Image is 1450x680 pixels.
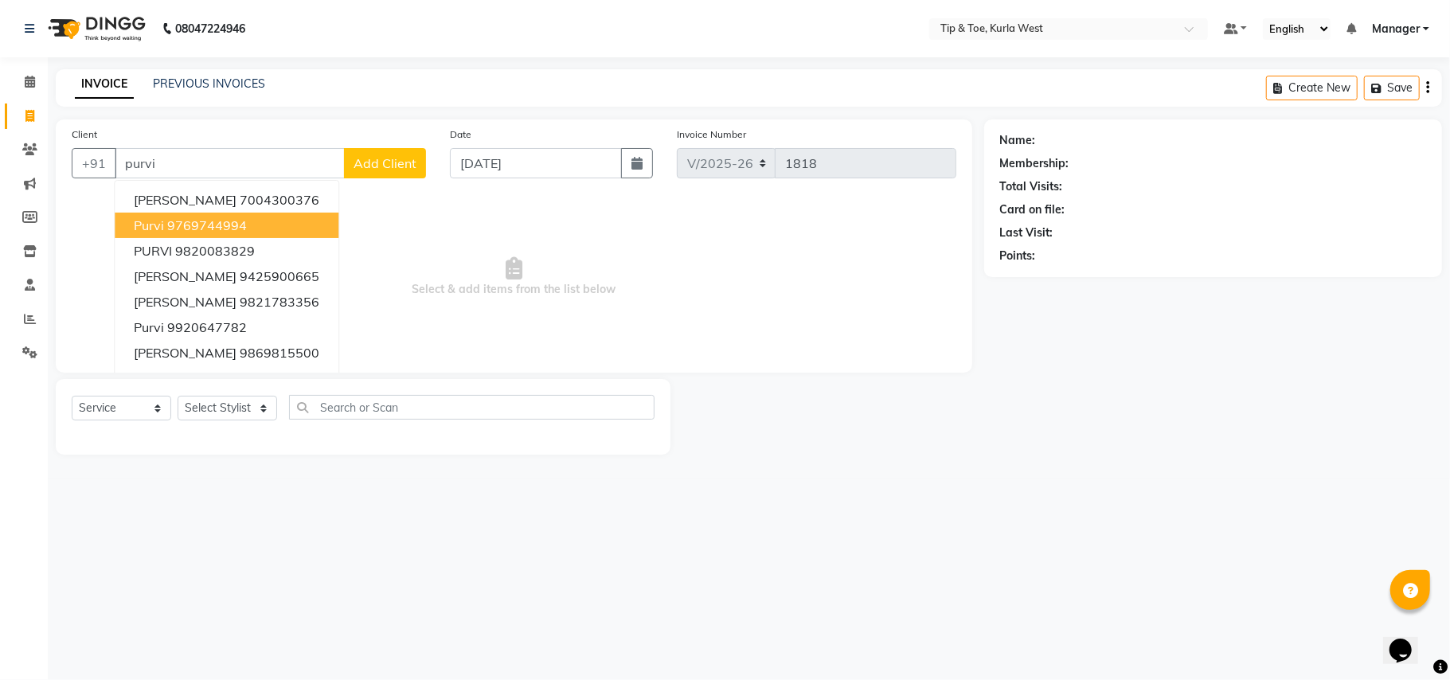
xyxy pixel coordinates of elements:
[134,319,164,335] span: Purvi
[72,148,116,178] button: +91
[134,243,172,259] span: PURVI
[167,217,247,233] ngb-highlight: 9769744994
[354,155,416,171] span: Add Client
[115,148,345,178] input: Search by Name/Mobile/Email/Code
[72,127,97,142] label: Client
[134,192,236,208] span: [PERSON_NAME]
[72,197,956,357] span: Select & add items from the list below
[75,70,134,99] a: INVOICE
[240,268,319,284] ngb-highlight: 9425900665
[677,127,746,142] label: Invoice Number
[1000,178,1063,195] div: Total Visits:
[134,345,236,361] span: [PERSON_NAME]
[240,294,319,310] ngb-highlight: 9821783356
[153,76,265,91] a: PREVIOUS INVOICES
[1000,132,1036,149] div: Name:
[134,294,236,310] span: [PERSON_NAME]
[1000,155,1069,172] div: Membership:
[1372,21,1420,37] span: Manager
[134,217,164,233] span: Purvi
[134,370,164,386] span: Purvi
[175,6,245,51] b: 08047224946
[167,319,247,335] ngb-highlight: 9920647782
[134,268,236,284] span: [PERSON_NAME]
[167,370,247,386] ngb-highlight: 8082106161
[41,6,150,51] img: logo
[1383,616,1434,664] iframe: chat widget
[289,395,655,420] input: Search or Scan
[344,148,426,178] button: Add Client
[1000,201,1065,218] div: Card on file:
[240,192,319,208] ngb-highlight: 7004300376
[1000,248,1036,264] div: Points:
[240,345,319,361] ngb-highlight: 9869815500
[450,127,471,142] label: Date
[1266,76,1358,100] button: Create New
[175,243,255,259] ngb-highlight: 9820083829
[1000,225,1053,241] div: Last Visit:
[1364,76,1420,100] button: Save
